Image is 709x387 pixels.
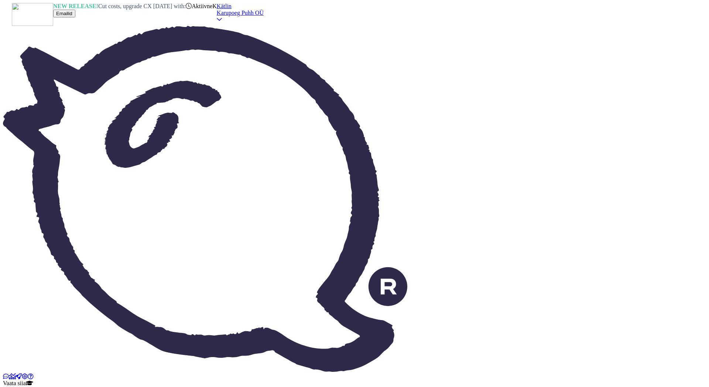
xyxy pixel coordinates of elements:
[53,3,186,10] div: Cut costs, upgrade CX [DATE] with:
[3,26,407,372] img: Askly Logo
[53,10,75,17] button: Emailid
[186,3,212,10] div: Aktiivne
[217,10,264,16] div: Karupoeg Puhh OÜ
[217,3,264,23] a: KätlinKarupoeg Puhh OÜ
[212,3,217,26] div: K
[53,3,98,9] b: NEW RELEASE!
[217,3,264,10] div: Kätlin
